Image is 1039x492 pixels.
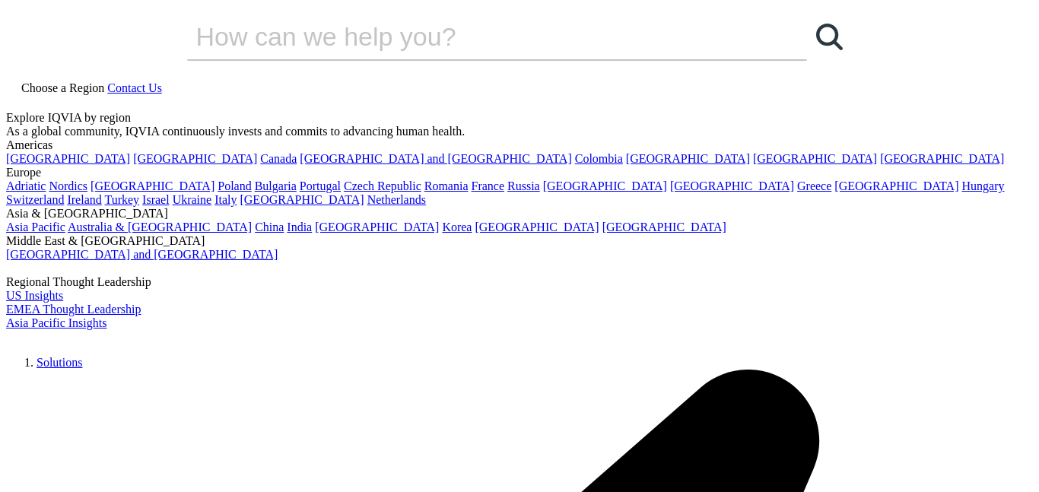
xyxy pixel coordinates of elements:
[6,138,1033,152] div: Americas
[104,193,139,206] a: Turkey
[6,166,1033,179] div: Europe
[602,221,726,233] a: [GEOGRAPHIC_DATA]
[91,179,214,192] a: [GEOGRAPHIC_DATA]
[173,193,212,206] a: Ukraine
[424,179,469,192] a: Romania
[834,179,958,192] a: [GEOGRAPHIC_DATA]
[133,152,257,165] a: [GEOGRAPHIC_DATA]
[315,221,439,233] a: [GEOGRAPHIC_DATA]
[6,303,141,316] a: EMEA Thought Leadership
[240,193,364,206] a: [GEOGRAPHIC_DATA]
[300,179,341,192] a: Portugal
[475,221,599,233] a: [GEOGRAPHIC_DATA]
[626,152,750,165] a: [GEOGRAPHIC_DATA]
[187,14,764,59] input: Search
[344,179,421,192] a: Czech Republic
[6,289,63,302] a: US Insights
[6,152,130,165] a: [GEOGRAPHIC_DATA]
[472,179,505,192] a: France
[6,179,46,192] a: Adriatic
[880,152,1004,165] a: [GEOGRAPHIC_DATA]
[6,221,65,233] a: Asia Pacific
[6,316,106,329] a: Asia Pacific Insights
[6,275,1033,289] div: Regional Thought Leadership
[49,179,87,192] a: Nordics
[6,193,64,206] a: Switzerland
[670,179,794,192] a: [GEOGRAPHIC_DATA]
[6,111,1033,125] div: Explore IQVIA by region
[753,152,877,165] a: [GEOGRAPHIC_DATA]
[107,81,162,94] a: Contact Us
[255,179,297,192] a: Bulgaria
[218,179,251,192] a: Poland
[214,193,237,206] a: Italy
[367,193,426,206] a: Netherlands
[142,193,170,206] a: Israel
[255,221,284,233] a: China
[961,179,1004,192] a: Hungary
[300,152,571,165] a: [GEOGRAPHIC_DATA] and [GEOGRAPHIC_DATA]
[807,14,853,59] a: Search
[575,152,623,165] a: Colombia
[816,24,843,50] svg: Search
[6,207,1033,221] div: Asia & [GEOGRAPHIC_DATA]
[287,221,312,233] a: India
[67,193,101,206] a: Ireland
[442,221,472,233] a: Korea
[21,81,104,94] span: Choose a Region
[507,179,540,192] a: Russia
[543,179,667,192] a: [GEOGRAPHIC_DATA]
[6,248,278,261] a: [GEOGRAPHIC_DATA] and [GEOGRAPHIC_DATA]
[797,179,831,192] a: Greece
[68,221,252,233] a: Australia & [GEOGRAPHIC_DATA]
[260,152,297,165] a: Canada
[6,234,1033,248] div: Middle East & [GEOGRAPHIC_DATA]
[6,125,1033,138] div: As a global community, IQVIA continuously invests and commits to advancing human health.
[37,356,82,369] a: Solutions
